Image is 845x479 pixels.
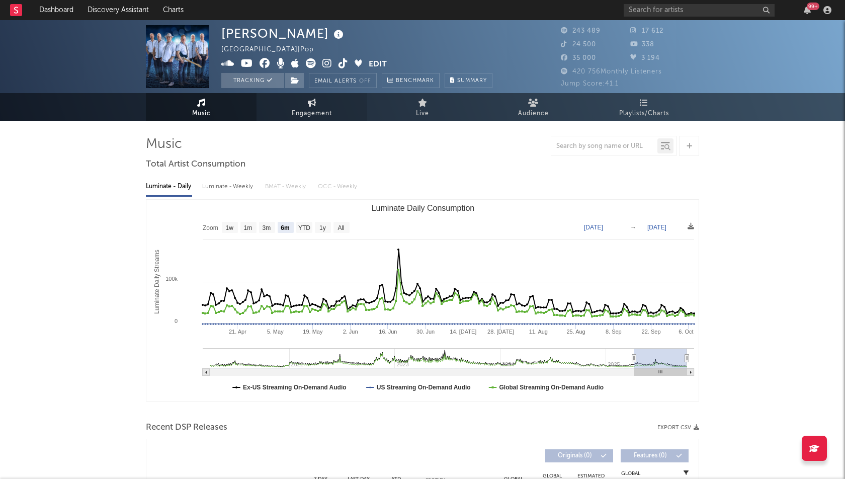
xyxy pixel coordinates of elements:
[627,453,673,459] span: Features ( 0 )
[309,73,377,88] button: Email AlertsOff
[229,329,246,335] text: 21. Apr
[379,329,397,335] text: 16. Jun
[621,449,689,462] button: Features(0)
[657,425,699,431] button: Export CSV
[552,453,598,459] span: Originals ( 0 )
[561,28,601,34] span: 243 489
[298,224,310,231] text: YTD
[281,224,289,231] text: 6m
[445,73,492,88] button: Summary
[343,329,358,335] text: 2. Jun
[303,329,323,335] text: 19. May
[146,93,257,121] a: Music
[630,224,636,231] text: →
[529,329,548,335] text: 11. Aug
[499,384,604,391] text: Global Streaming On-Demand Audio
[518,108,549,120] span: Audience
[372,204,475,212] text: Luminate Daily Consumption
[165,276,178,282] text: 100k
[807,3,819,10] div: 99 +
[642,329,661,335] text: 22. Sep
[153,250,160,313] text: Luminate Daily Streams
[319,224,326,231] text: 1y
[545,449,613,462] button: Originals(0)
[243,384,347,391] text: Ex-US Streaming On-Demand Audio
[263,224,271,231] text: 3m
[478,93,588,121] a: Audience
[624,4,775,17] input: Search for artists
[192,108,211,120] span: Music
[203,224,218,231] text: Zoom
[647,224,666,231] text: [DATE]
[551,142,657,150] input: Search by song name or URL
[588,93,699,121] a: Playlists/Charts
[630,55,660,61] span: 3 194
[457,78,487,84] span: Summary
[369,58,387,71] button: Edit
[175,318,178,324] text: 0
[450,329,476,335] text: 14. [DATE]
[619,108,669,120] span: Playlists/Charts
[257,93,367,121] a: Engagement
[359,78,371,84] em: Off
[396,75,434,87] span: Benchmark
[630,41,654,48] span: 338
[630,28,663,34] span: 17 612
[561,81,619,87] span: Jump Score: 41.1
[267,329,284,335] text: 5. May
[584,224,603,231] text: [DATE]
[804,6,811,14] button: 99+
[606,329,622,335] text: 8. Sep
[202,178,255,195] div: Luminate - Weekly
[561,55,596,61] span: 35 000
[382,73,440,88] a: Benchmark
[566,329,585,335] text: 25. Aug
[679,329,693,335] text: 6. Oct
[416,108,429,120] span: Live
[377,384,471,391] text: US Streaming On-Demand Audio
[416,329,435,335] text: 30. Jun
[146,178,192,195] div: Luminate - Daily
[292,108,332,120] span: Engagement
[337,224,344,231] text: All
[221,25,346,42] div: [PERSON_NAME]
[487,329,514,335] text: 28. [DATE]
[561,68,662,75] span: 420 756 Monthly Listeners
[146,158,245,171] span: Total Artist Consumption
[226,224,234,231] text: 1w
[221,44,325,56] div: [GEOGRAPHIC_DATA] | Pop
[221,73,284,88] button: Tracking
[561,41,596,48] span: 24 500
[146,200,699,401] svg: Luminate Daily Consumption
[367,93,478,121] a: Live
[244,224,252,231] text: 1m
[146,422,227,434] span: Recent DSP Releases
